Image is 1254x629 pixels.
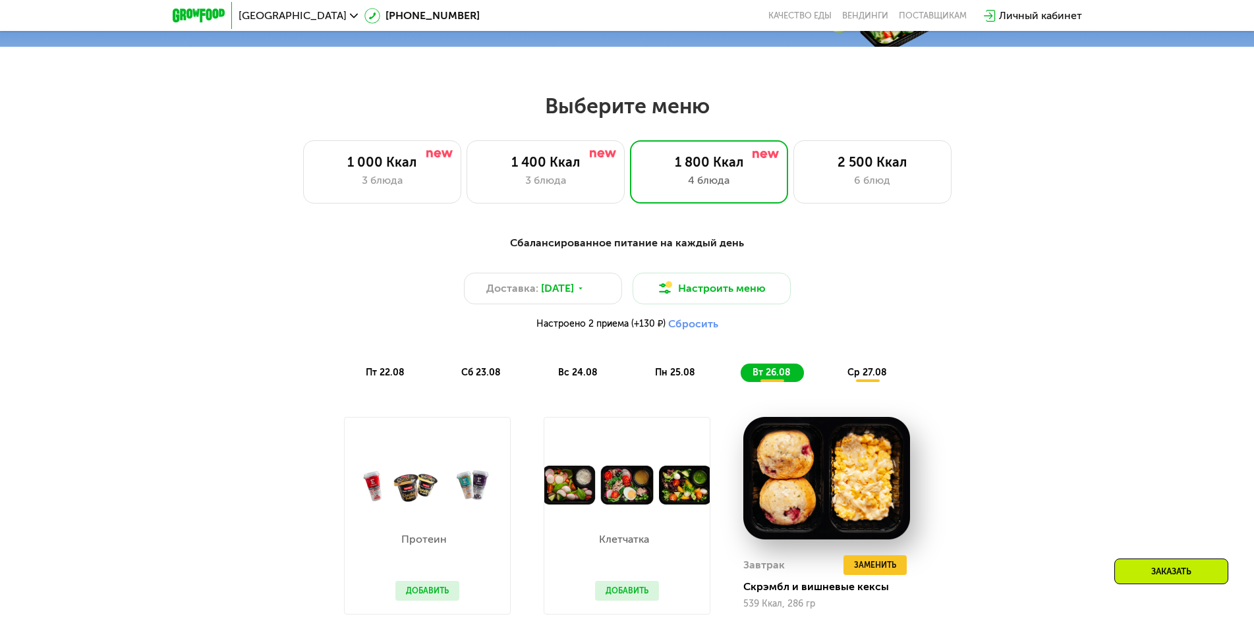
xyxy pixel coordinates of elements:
[999,8,1082,24] div: Личный кабинет
[595,534,652,545] p: Клетчатка
[541,281,574,296] span: [DATE]
[1114,559,1228,584] div: Заказать
[317,173,447,188] div: 3 блюда
[366,367,405,378] span: пт 22.08
[395,581,459,601] button: Добавить
[317,154,447,170] div: 1 000 Ккал
[655,367,695,378] span: пн 25.08
[768,11,832,21] a: Качество еды
[753,367,791,378] span: вт 26.08
[536,319,666,329] span: Настроено 2 приема (+130 ₽)
[899,11,967,21] div: поставщикам
[854,559,896,572] span: Заменить
[743,555,785,575] div: Завтрак
[743,599,910,609] div: 539 Ккал, 286 гр
[595,581,659,601] button: Добавить
[807,154,938,170] div: 2 500 Ккал
[644,173,774,188] div: 4 блюда
[843,555,907,575] button: Заменить
[842,11,888,21] a: Вендинги
[743,580,921,593] div: Скрэмбл и вишневые кексы
[807,173,938,188] div: 6 блюд
[237,235,1017,252] div: Сбалансированное питание на каждый день
[42,93,1212,119] h2: Выберите меню
[364,8,480,24] a: [PHONE_NUMBER]
[644,154,774,170] div: 1 800 Ккал
[486,281,538,296] span: Доставка:
[558,367,598,378] span: вс 24.08
[847,367,887,378] span: ср 27.08
[633,273,791,304] button: Настроить меню
[480,173,611,188] div: 3 блюда
[480,154,611,170] div: 1 400 Ккал
[461,367,501,378] span: сб 23.08
[668,317,718,331] button: Сбросить
[395,534,453,545] p: Протеин
[239,11,347,21] span: [GEOGRAPHIC_DATA]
